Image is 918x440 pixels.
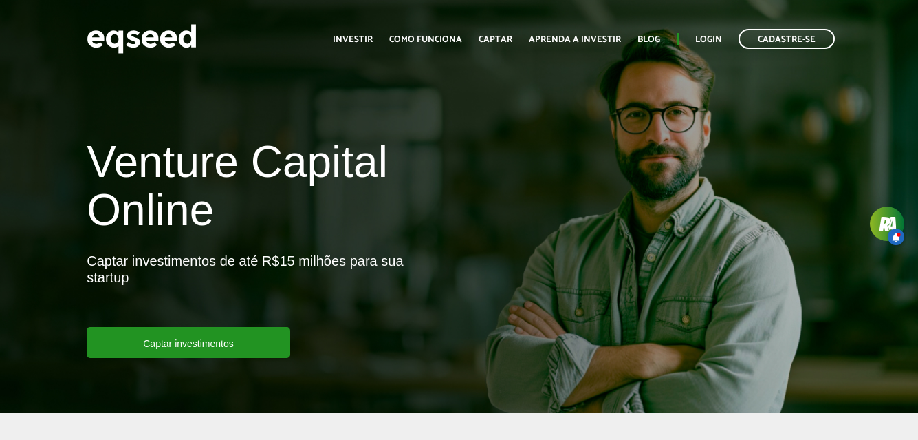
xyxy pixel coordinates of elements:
a: Cadastre-se [739,29,835,49]
a: Investir [333,35,373,44]
h1: Venture Capital Online [87,138,448,242]
img: EqSeed [87,21,197,57]
a: Como funciona [389,35,462,44]
p: Captar investimentos de até R$15 milhões para sua startup [87,253,448,327]
a: Blog [637,35,660,44]
a: Login [695,35,722,44]
a: Captar [479,35,512,44]
a: Aprenda a investir [529,35,621,44]
a: Captar investimentos [87,327,290,358]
